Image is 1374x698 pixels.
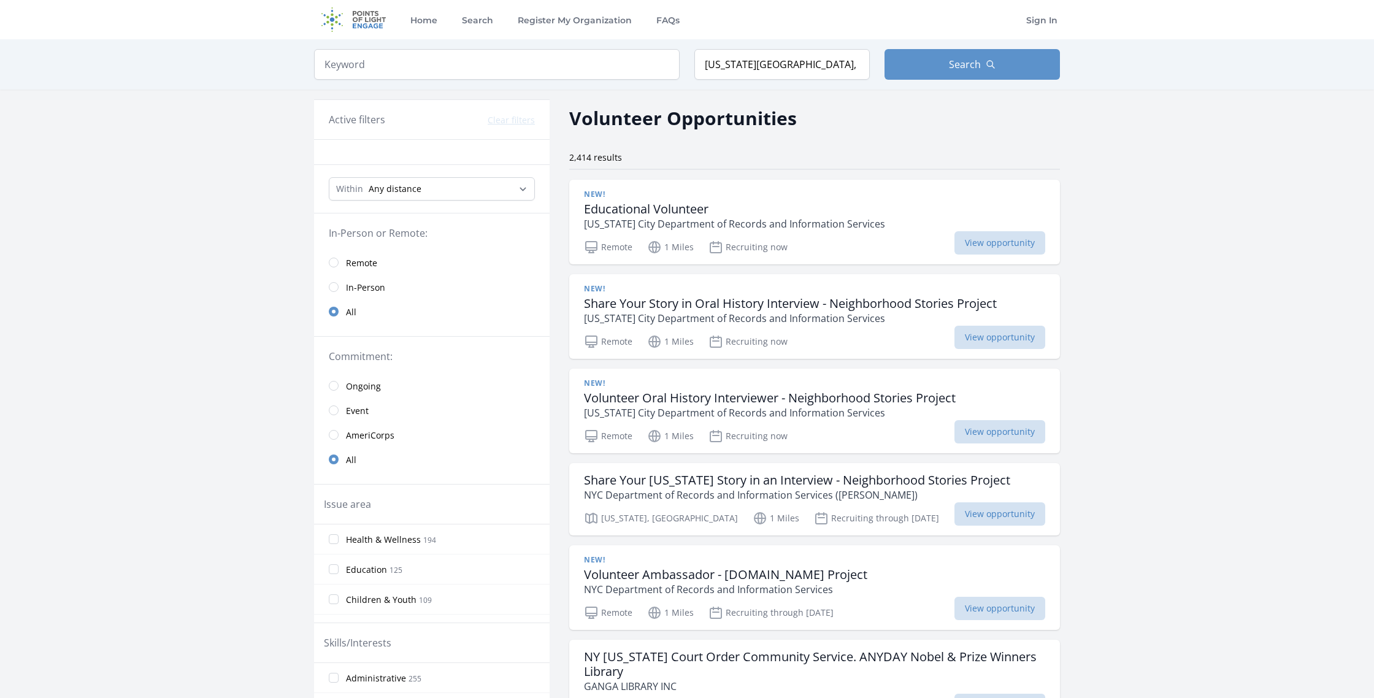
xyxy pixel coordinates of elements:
[346,405,369,417] span: Event
[584,567,867,582] h3: Volunteer Ambassador - [DOMAIN_NAME] Project
[584,217,885,231] p: [US_STATE] City Department of Records and Information Services
[949,57,981,72] span: Search
[584,429,632,443] p: Remote
[647,240,694,255] p: 1 Miles
[346,429,394,442] span: AmeriCorps
[708,240,788,255] p: Recruiting now
[314,250,550,275] a: Remote
[569,463,1060,535] a: Share Your [US_STATE] Story in an Interview - Neighborhood Stories Project NYC Department of Reco...
[584,190,605,199] span: New!
[584,679,1045,694] p: GANGA LIBRARY INC
[584,650,1045,679] h3: NY [US_STATE] Court Order Community Service. ANYDAY Nobel & Prize Winners Library
[329,564,339,574] input: Education 125
[584,473,1010,488] h3: Share Your [US_STATE] Story in an Interview - Neighborhood Stories Project
[584,605,632,620] p: Remote
[346,380,381,393] span: Ongoing
[584,511,738,526] p: [US_STATE], [GEOGRAPHIC_DATA]
[647,605,694,620] p: 1 Miles
[584,582,867,597] p: NYC Department of Records and Information Services
[954,326,1045,349] span: View opportunity
[314,423,550,447] a: AmeriCorps
[314,275,550,299] a: In-Person
[708,334,788,349] p: Recruiting now
[584,202,885,217] h3: Educational Volunteer
[346,306,356,318] span: All
[346,534,421,546] span: Health & Wellness
[346,257,377,269] span: Remote
[314,374,550,398] a: Ongoing
[390,565,402,575] span: 125
[314,299,550,324] a: All
[329,112,385,127] h3: Active filters
[569,104,797,132] h2: Volunteer Opportunities
[419,595,432,605] span: 109
[569,180,1060,264] a: New! Educational Volunteer [US_STATE] City Department of Records and Information Services Remote ...
[346,564,387,576] span: Education
[314,398,550,423] a: Event
[346,282,385,294] span: In-Person
[346,672,406,685] span: Administrative
[324,635,391,650] legend: Skills/Interests
[569,274,1060,359] a: New! Share Your Story in Oral History Interview - Neighborhood Stories Project [US_STATE] City De...
[694,49,870,80] input: Location
[329,177,535,201] select: Search Radius
[488,114,535,126] button: Clear filters
[647,429,694,443] p: 1 Miles
[708,605,834,620] p: Recruiting through [DATE]
[708,429,788,443] p: Recruiting now
[314,49,680,80] input: Keyword
[584,555,605,565] span: New!
[584,284,605,294] span: New!
[584,488,1010,502] p: NYC Department of Records and Information Services ([PERSON_NAME])
[584,311,997,326] p: [US_STATE] City Department of Records and Information Services
[329,349,535,364] legend: Commitment:
[346,594,416,606] span: Children & Youth
[569,545,1060,630] a: New! Volunteer Ambassador - [DOMAIN_NAME] Project NYC Department of Records and Information Servi...
[329,594,339,604] input: Children & Youth 109
[584,405,956,420] p: [US_STATE] City Department of Records and Information Services
[954,502,1045,526] span: View opportunity
[324,497,371,512] legend: Issue area
[329,673,339,683] input: Administrative 255
[954,231,1045,255] span: View opportunity
[329,534,339,544] input: Health & Wellness 194
[584,334,632,349] p: Remote
[647,334,694,349] p: 1 Miles
[584,296,997,311] h3: Share Your Story in Oral History Interview - Neighborhood Stories Project
[569,151,622,163] span: 2,414 results
[753,511,799,526] p: 1 Miles
[314,447,550,472] a: All
[584,378,605,388] span: New!
[329,226,535,240] legend: In-Person or Remote:
[584,240,632,255] p: Remote
[346,454,356,466] span: All
[954,597,1045,620] span: View opportunity
[814,511,939,526] p: Recruiting through [DATE]
[423,535,436,545] span: 194
[584,391,956,405] h3: Volunteer Oral History Interviewer - Neighborhood Stories Project
[954,420,1045,443] span: View opportunity
[569,369,1060,453] a: New! Volunteer Oral History Interviewer - Neighborhood Stories Project [US_STATE] City Department...
[885,49,1060,80] button: Search
[409,673,421,684] span: 255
